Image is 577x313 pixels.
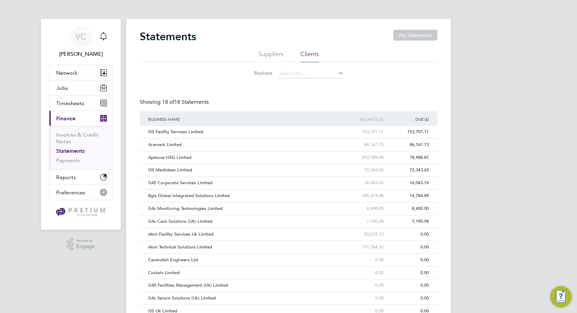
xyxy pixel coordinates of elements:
a: Statements [56,148,85,154]
a: Payments [56,157,80,164]
div: G4S Facilities Management (Uk) Limited [146,279,340,292]
button: Engage Resource Center [550,286,572,308]
span: Preferences [56,189,85,196]
div: Costain Limited [146,267,340,279]
a: Aramark Limited86,167.7386,167.73 [146,138,431,144]
div: Bgis Global Integrated Solutions Limited [146,190,340,202]
div: 72,343.65 [385,164,431,176]
div: Cavendish Engineers Ltd [146,254,340,266]
span: Timesheets [56,100,84,106]
span: 18 Statements [162,99,209,105]
a: Apleona HSG Limited419,189.6978,988.81 [146,151,431,157]
div: 419,189.69 [340,151,385,164]
div: 72,343.65 [340,164,385,176]
div: 0.00 [340,254,385,266]
div: 50,672.13 [340,228,385,241]
div: Showing [140,99,210,106]
div: 145,414.48 [340,190,385,202]
span: Reports [56,174,76,180]
div: 8,400.00 [340,202,385,215]
a: ISS Uk Limited0.000.00 [146,305,431,310]
span: Valentina Cerulli [49,50,113,58]
a: G4s Monitoring Technologies Limited8,400.008,400.00 [146,202,431,208]
div: Business Name [146,111,340,127]
div: Aramark Limited [146,139,340,151]
div: 86,167.73 [340,139,385,151]
h2: Statements [140,30,196,43]
a: Powered byEngage [67,238,95,251]
span: Powered by [76,238,95,244]
div: 7,190.98 [385,215,431,228]
div: 8,400.00 [385,202,431,215]
span: 18 of [162,99,174,105]
div: 16,043.76 [385,177,431,189]
button: Timesheets [49,96,112,111]
div: 0.00 [340,267,385,279]
a: ISS Facility Services Limited153,701.11153,701.11 [146,125,431,131]
div: G4s Secure Solutions (Uk) Limited [146,292,340,305]
div: Finance [49,126,112,169]
div: 0.00 [385,228,431,241]
a: Abm Technical Solutions Limited171,764.320.00 [146,241,431,246]
div: 153,701.11 [385,126,431,138]
div: ISS Facility Services Limited [146,126,340,138]
nav: Main navigation [41,19,121,230]
img: pretium-logo-retina.png [54,207,107,218]
a: G4S Facilities Management (Uk) Limited0.000.00 [146,279,431,285]
div: Abm Facility Services Uk Limited [146,228,340,241]
div: 171,764.32 [340,241,385,254]
a: G4s Cash Solutions (Uk) Limited7,190.987,190.98 [146,215,431,221]
button: Reports [49,170,112,185]
span: VC [75,32,86,41]
button: Preferences [49,185,112,200]
div: 14,784.89 [385,190,431,202]
div: Abm Technical Solutions Limited [146,241,340,254]
div: 0.00 [385,279,431,292]
span: Jobs [56,85,68,91]
div: 0.00 [385,267,431,279]
a: Cavendish Engineers Ltd0.000.00 [146,254,431,259]
label: Business [233,70,272,76]
a: G4S Corporate Services Limited16,043.7616,043.76 [146,176,431,182]
a: ISS Mediclean Limited72,343.6572,343.65 [146,164,431,169]
div: 7,190.98 [340,215,385,228]
div: ISS Mediclean Limited [146,164,340,176]
span: Finance [56,115,75,122]
div: G4S Corporate Services Limited [146,177,340,189]
div: 0.00 [385,241,431,254]
a: Go to home page [49,207,113,218]
div: Due (£) [385,111,431,127]
div: 78,988.81 [385,151,431,164]
span: Engage [76,244,95,249]
a: VC[PERSON_NAME] [49,26,113,58]
button: Pay Statements [393,30,437,41]
a: Costain Limited0.000.00 [146,266,431,272]
div: G4s Cash Solutions (Uk) Limited [146,215,340,228]
a: Bgis Global Integrated Solutions Limited145,414.4814,784.89 [146,189,431,195]
li: Clients [300,50,319,62]
a: G4s Secure Solutions (Uk) Limited0.000.00 [146,292,431,297]
div: 0.00 [340,279,385,292]
button: Network [49,65,112,80]
span: Network [56,70,77,76]
div: 86,167.73 [385,139,431,151]
input: Search for... [277,69,344,78]
div: 0.00 [385,254,431,266]
a: Invoices & Credit Notes [56,131,98,145]
div: Apleona HSG Limited [146,151,340,164]
div: G4s Monitoring Technologies Limited [146,202,340,215]
button: Finance [49,111,112,126]
div: 16,043.76 [340,177,385,189]
div: Balance (£) [340,111,385,127]
div: 0.00 [340,292,385,305]
li: Suppliers [258,50,283,62]
div: 153,701.11 [340,126,385,138]
div: 0.00 [385,292,431,305]
a: Abm Facility Services Uk Limited50,672.130.00 [146,228,431,234]
button: Jobs [49,80,112,95]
